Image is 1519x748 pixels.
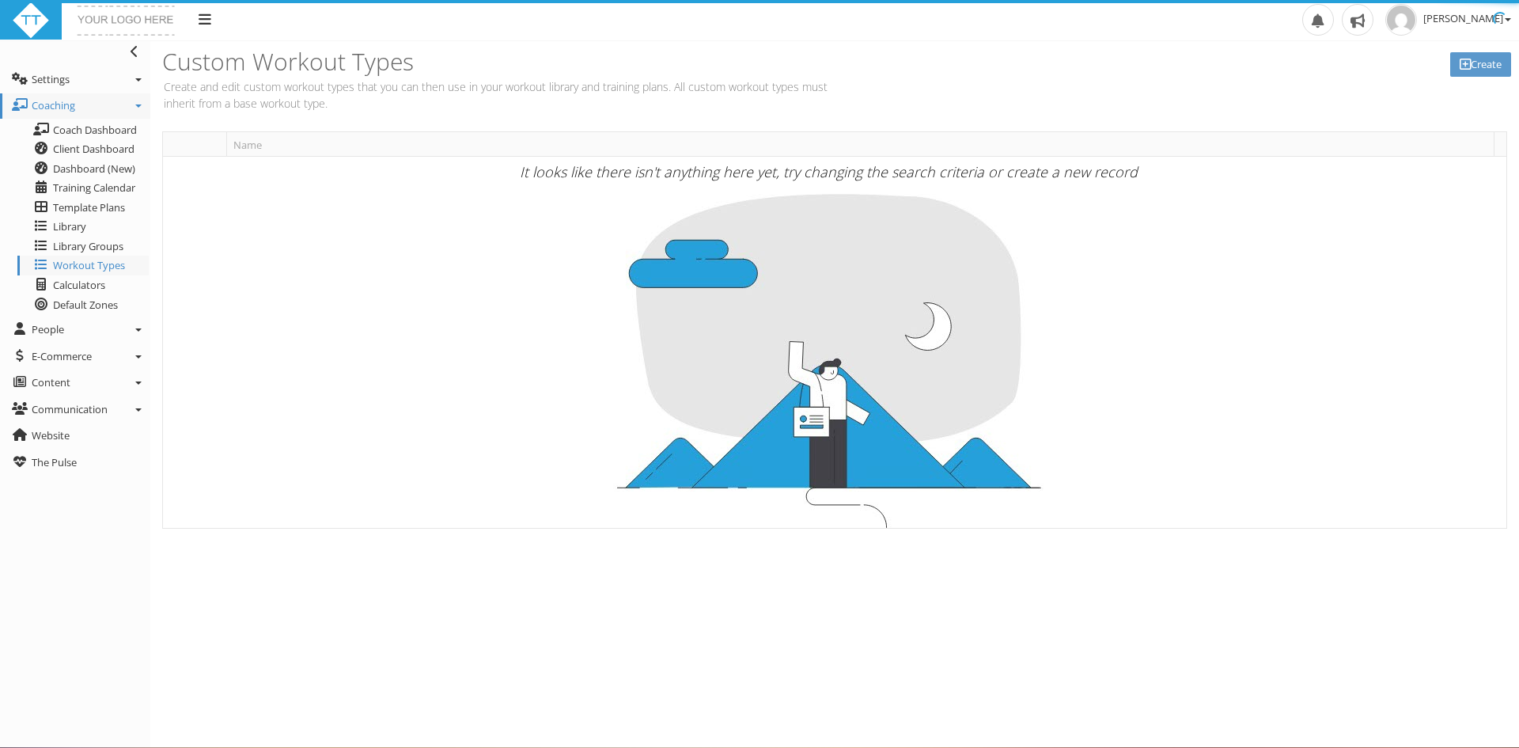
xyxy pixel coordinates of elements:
span: People [32,322,64,336]
span: Library Groups [53,239,123,253]
a: Default Zones [17,295,149,315]
a: Template Plans [17,198,149,218]
img: 7c15436582ae2bab365b9afc9665bb38 [1385,4,1417,36]
span: Template Plans [53,200,125,215]
a: Coach Dashboard [17,120,149,140]
a: Dashboard (New) [17,159,149,179]
a: Workout Types [17,256,149,275]
span: Training Calendar [53,180,135,195]
span: Workout Types [53,258,125,272]
span: The Pulse [32,455,77,469]
span: Settings [32,72,70,86]
span: Communication [32,402,108,416]
a: Create [1450,52,1511,77]
h3: Custom Workout Types [162,48,829,74]
a: Library Groups [17,237,149,256]
a: Client Dashboard [17,139,149,159]
span: Website [32,428,70,442]
span: Client Dashboard [53,142,134,156]
th: Name [226,132,1494,157]
span: Content [32,375,70,389]
p: Create and edit custom workout types that you can then use in your workout library and training p... [162,78,829,112]
a: Library [17,217,149,237]
a: Calculators [17,275,149,295]
span: E-Commerce [32,349,92,363]
img: yourlogohere.png [74,2,179,40]
span: [PERSON_NAME] [1423,11,1511,25]
img: ttbadgewhite_48x48.png [12,2,50,40]
i: It looks like there isn't anything here yet, try changing the search criteria or create a new record [520,162,1138,181]
a: Training Calendar [17,178,149,198]
span: Dashboard (New) [53,161,135,176]
span: Coach Dashboard [53,123,137,137]
img: empty-state-feedback.jpg [512,188,1145,562]
span: Default Zones [53,298,118,312]
span: Coaching [32,98,75,112]
span: Calculators [53,278,105,292]
span: Library [53,219,86,234]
